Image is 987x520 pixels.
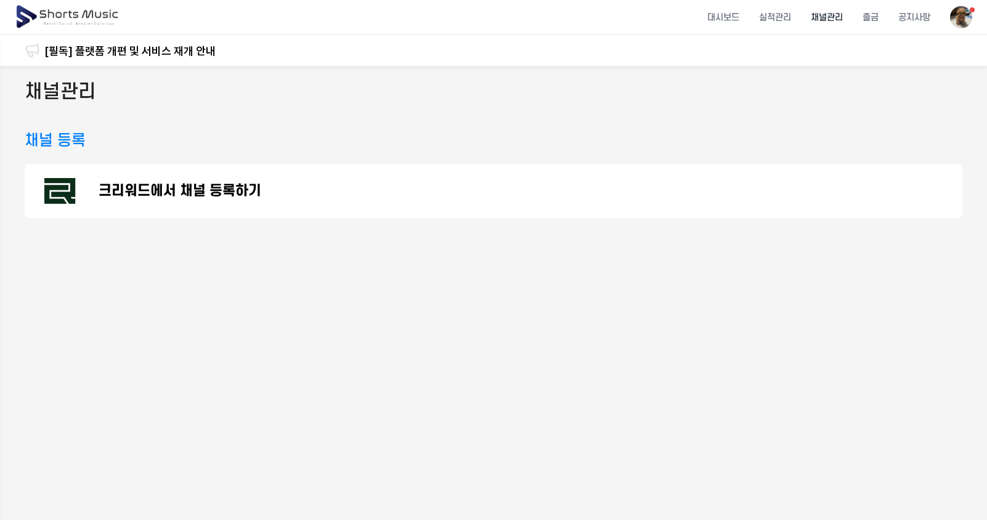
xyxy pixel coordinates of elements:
a: 출금 [853,1,888,34]
img: 알림 아이콘 [25,43,39,58]
p: 크리워드에서 채널 등록하기 [99,184,261,198]
h3: 채널 등록 [25,129,86,152]
a: [필독] 플랫폼 개편 및 서비스 재개 안내 [44,43,216,59]
img: 사용자 이미지 [950,6,972,28]
a: 공지사항 [888,1,940,34]
a: 대시보드 [697,1,749,34]
a: 실적관리 [749,1,801,34]
a: 크리워드에서 채널 등록하기 [25,164,962,218]
a: 채널관리 [801,1,853,34]
h2: 채널관리 [25,78,96,106]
